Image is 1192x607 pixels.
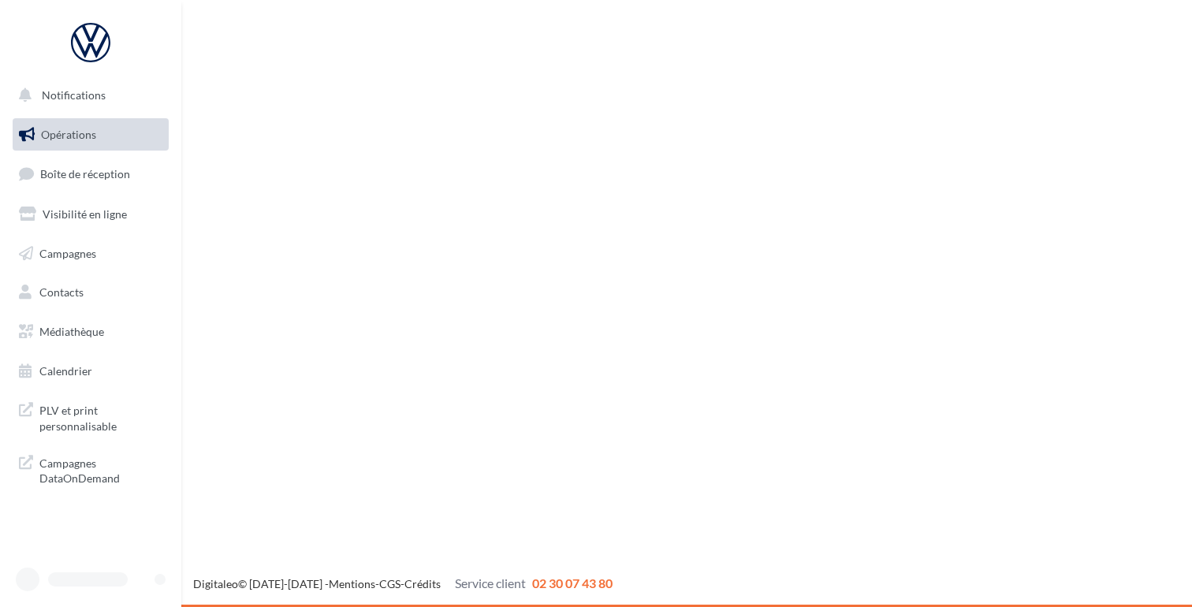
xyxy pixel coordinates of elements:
[193,577,613,590] span: © [DATE]-[DATE] - - -
[9,198,172,231] a: Visibilité en ligne
[39,285,84,299] span: Contacts
[41,128,96,141] span: Opérations
[9,118,172,151] a: Opérations
[43,207,127,221] span: Visibilité en ligne
[9,157,172,191] a: Boîte de réception
[42,88,106,102] span: Notifications
[404,577,441,590] a: Crédits
[39,325,104,338] span: Médiathèque
[193,577,238,590] a: Digitaleo
[39,452,162,486] span: Campagnes DataOnDemand
[39,246,96,259] span: Campagnes
[9,393,172,440] a: PLV et print personnalisable
[329,577,375,590] a: Mentions
[39,364,92,378] span: Calendrier
[9,237,172,270] a: Campagnes
[9,276,172,309] a: Contacts
[455,575,526,590] span: Service client
[379,577,400,590] a: CGS
[9,446,172,493] a: Campagnes DataOnDemand
[40,167,130,181] span: Boîte de réception
[9,355,172,388] a: Calendrier
[532,575,613,590] span: 02 30 07 43 80
[9,79,166,112] button: Notifications
[39,400,162,434] span: PLV et print personnalisable
[9,315,172,348] a: Médiathèque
